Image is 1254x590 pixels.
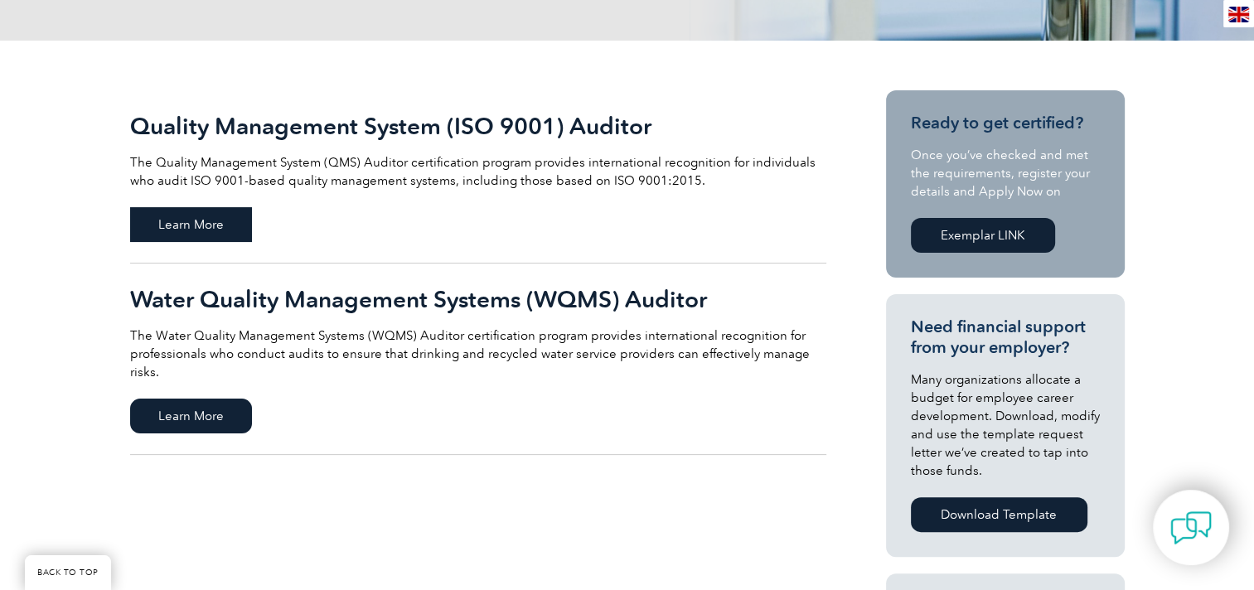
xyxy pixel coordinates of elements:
span: Learn More [130,399,252,433]
p: Once you’ve checked and met the requirements, register your details and Apply Now on [911,146,1100,201]
img: contact-chat.png [1170,507,1212,549]
h2: Quality Management System (ISO 9001) Auditor [130,113,826,139]
h3: Ready to get certified? [911,113,1100,133]
a: Exemplar LINK [911,218,1055,253]
a: Download Template [911,497,1087,532]
img: en [1228,7,1249,22]
p: The Water Quality Management Systems (WQMS) Auditor certification program provides international ... [130,326,826,381]
a: Quality Management System (ISO 9001) Auditor The Quality Management System (QMS) Auditor certific... [130,90,826,264]
h3: Need financial support from your employer? [911,317,1100,358]
p: The Quality Management System (QMS) Auditor certification program provides international recognit... [130,153,826,190]
a: Water Quality Management Systems (WQMS) Auditor The Water Quality Management Systems (WQMS) Audit... [130,264,826,455]
h2: Water Quality Management Systems (WQMS) Auditor [130,286,826,312]
p: Many organizations allocate a budget for employee career development. Download, modify and use th... [911,370,1100,480]
span: Learn More [130,207,252,242]
a: BACK TO TOP [25,555,111,590]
